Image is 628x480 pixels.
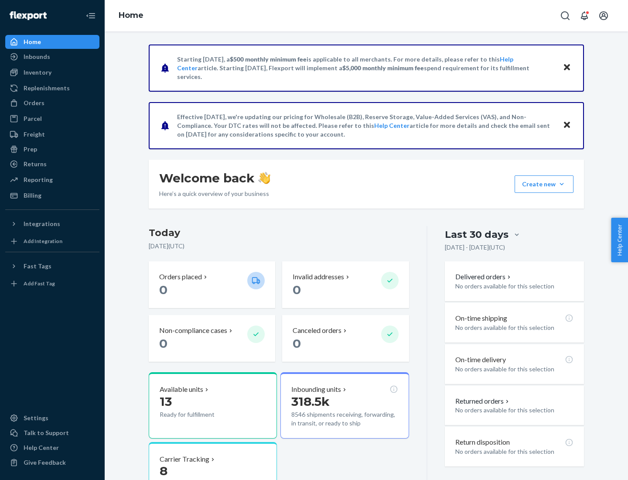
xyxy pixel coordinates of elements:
[149,261,275,308] button: Orders placed 0
[5,411,99,425] a: Settings
[24,191,41,200] div: Billing
[611,218,628,262] button: Help Center
[24,68,51,77] div: Inventory
[455,365,573,374] p: No orders available for this selection
[149,315,275,362] button: Non-compliance cases 0
[5,142,99,156] a: Prep
[177,55,554,81] p: Starting [DATE], a is applicable to all merchants. For more details, please refer to this article...
[24,99,44,107] div: Orders
[24,130,45,139] div: Freight
[24,175,53,184] div: Reporting
[160,384,203,394] p: Available units
[5,173,99,187] a: Reporting
[159,170,270,186] h1: Welcome back
[561,119,573,132] button: Close
[5,217,99,231] button: Integrations
[282,315,409,362] button: Canceled orders 0
[5,127,99,141] a: Freight
[293,336,301,351] span: 0
[24,429,69,437] div: Talk to Support
[177,113,554,139] p: Effective [DATE], we're updating our pricing for Wholesale (B2B), Reserve Storage, Value-Added Se...
[5,277,99,291] a: Add Fast Tag
[455,406,573,415] p: No orders available for this selection
[24,458,66,467] div: Give Feedback
[24,38,41,46] div: Home
[160,454,209,464] p: Carrier Tracking
[24,52,50,61] div: Inbounds
[576,7,593,24] button: Open notifications
[5,157,99,171] a: Returns
[160,394,172,409] span: 13
[293,326,341,336] p: Canceled orders
[374,122,410,129] a: Help Center
[24,280,55,287] div: Add Fast Tag
[10,11,47,20] img: Flexport logo
[293,282,301,297] span: 0
[455,437,510,447] p: Return disposition
[342,64,424,72] span: $5,000 monthly minimum fee
[556,7,574,24] button: Open Search Box
[24,414,48,422] div: Settings
[5,81,99,95] a: Replenishments
[5,50,99,64] a: Inbounds
[455,313,507,323] p: On-time shipping
[230,55,307,63] span: $500 monthly minimum fee
[160,463,167,478] span: 8
[280,372,409,439] button: Inbounding units318.5k8546 shipments receiving, forwarding, in transit, or ready to ship
[515,175,573,193] button: Create new
[24,443,59,452] div: Help Center
[159,336,167,351] span: 0
[24,84,70,93] div: Replenishments
[24,160,47,168] div: Returns
[455,323,573,332] p: No orders available for this selection
[112,3,150,28] ol: breadcrumbs
[258,172,270,184] img: hand-wave emoji
[5,259,99,273] button: Fast Tags
[5,96,99,110] a: Orders
[5,35,99,49] a: Home
[149,372,277,439] button: Available units13Ready for fulfillment
[445,243,505,252] p: [DATE] - [DATE] ( UTC )
[119,10,143,20] a: Home
[5,456,99,470] button: Give Feedback
[5,234,99,248] a: Add Integration
[455,282,573,291] p: No orders available for this selection
[282,261,409,308] button: Invalid addresses 0
[82,7,99,24] button: Close Navigation
[455,355,506,365] p: On-time delivery
[293,272,344,282] p: Invalid addresses
[445,228,509,241] div: Last 30 days
[5,441,99,455] a: Help Center
[149,242,409,250] p: [DATE] ( UTC )
[159,282,167,297] span: 0
[149,226,409,240] h3: Today
[24,219,60,228] div: Integrations
[159,326,227,336] p: Non-compliance cases
[159,272,202,282] p: Orders placed
[24,262,51,271] div: Fast Tags
[561,62,573,74] button: Close
[291,394,330,409] span: 318.5k
[455,447,573,456] p: No orders available for this selection
[455,396,511,406] button: Returned orders
[5,189,99,202] a: Billing
[5,65,99,79] a: Inventory
[24,237,62,245] div: Add Integration
[455,272,512,282] button: Delivered orders
[24,114,42,123] div: Parcel
[160,410,240,419] p: Ready for fulfillment
[5,112,99,126] a: Parcel
[5,426,99,440] a: Talk to Support
[24,145,37,154] div: Prep
[291,384,341,394] p: Inbounding units
[291,410,398,428] p: 8546 shipments receiving, forwarding, in transit, or ready to ship
[159,189,270,198] p: Here’s a quick overview of your business
[595,7,612,24] button: Open account menu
